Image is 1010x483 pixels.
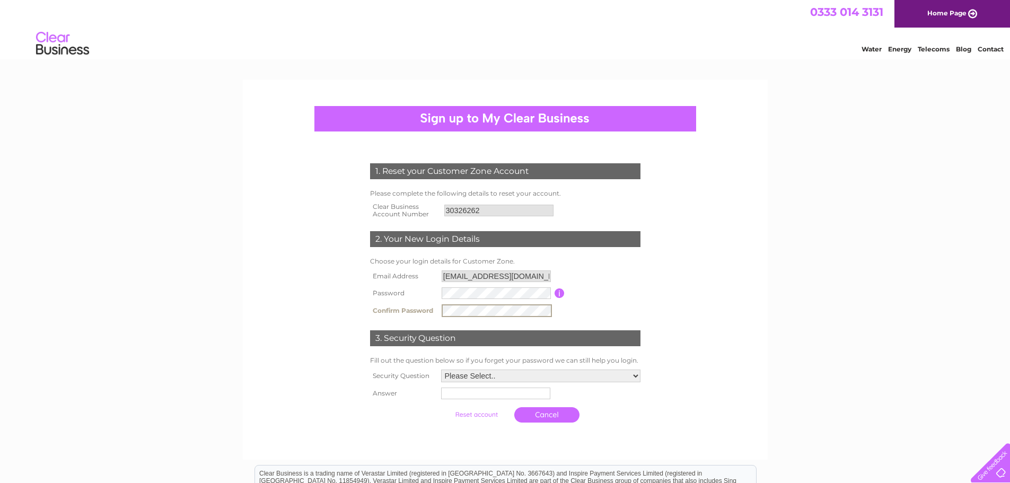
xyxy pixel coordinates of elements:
input: Submit [444,407,509,422]
td: Please complete the following details to reset your account. [367,187,643,200]
a: Blog [956,45,971,53]
a: Water [862,45,882,53]
a: Energy [888,45,911,53]
input: Information [555,288,565,298]
div: 3. Security Question [370,330,640,346]
img: logo.png [36,28,90,60]
a: Cancel [514,407,579,423]
th: Email Address [367,268,439,285]
div: Clear Business is a trading name of Verastar Limited (registered in [GEOGRAPHIC_DATA] No. 3667643... [255,6,756,51]
th: Clear Business Account Number [367,200,442,221]
th: Password [367,285,439,302]
th: Confirm Password [367,302,439,320]
a: Telecoms [918,45,950,53]
div: 2. Your New Login Details [370,231,640,247]
td: Choose your login details for Customer Zone. [367,255,643,268]
a: 0333 014 3131 [810,5,883,19]
th: Answer [367,385,438,402]
td: Fill out the question below so if you forget your password we can still help you login. [367,354,643,367]
div: 1. Reset your Customer Zone Account [370,163,640,179]
a: Contact [978,45,1004,53]
th: Security Question [367,367,438,385]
